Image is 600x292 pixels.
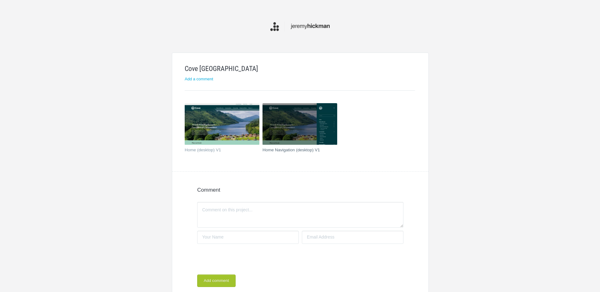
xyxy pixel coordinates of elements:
iframe: reCAPTCHA [197,247,292,271]
input: Email Address [302,231,403,244]
input: Your Name [197,231,299,244]
button: Add comment [197,274,236,287]
a: Add a comment [185,77,213,81]
img: jeremyhickman_0xp6ev_thumb.jpg [262,103,337,145]
h1: Cove [GEOGRAPHIC_DATA] [185,65,415,72]
h4: Comment [197,187,403,193]
img: jeremyhickman_xhskyj_v2_thumb.jpg [185,103,259,145]
a: Home (desktop) V1 [185,148,252,154]
a: Home Navigation (desktop) V1 [262,148,330,154]
img: jeremyhickman-logo_20211012012317.png [270,20,330,33]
